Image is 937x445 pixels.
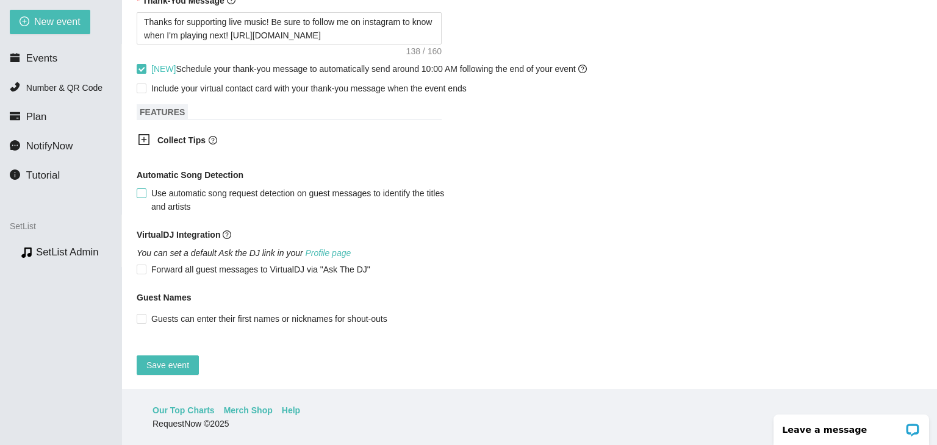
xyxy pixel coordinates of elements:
span: question-circle [209,136,217,144]
span: credit-card [10,111,20,121]
span: Number & QR Code [26,83,102,93]
span: info-circle [10,169,20,180]
a: Help [282,404,300,417]
b: VirtualDJ Integration [137,230,220,240]
a: SetList Admin [36,246,99,258]
b: Automatic Song Detection [137,168,243,182]
div: RequestNow © 2025 [153,417,903,430]
span: Tutorial [26,169,60,181]
button: plus-circleNew event [10,10,90,34]
textarea: Thanks for supporting live music! Be sure to follow me on instagram to know when I'm playing next... [137,12,442,45]
span: [NEW] [151,64,176,74]
span: Schedule your thank-you message to automatically send around 10:00 AM following the end of your e... [151,64,587,74]
span: NotifyNow [26,140,73,152]
button: Save event [137,355,199,375]
span: Plan [26,111,47,123]
span: question-circle [223,230,231,239]
span: message [10,140,20,151]
span: plus-square [138,133,150,146]
span: Events [26,52,57,64]
b: Collect Tips [157,135,206,145]
span: FEATURES [137,104,188,120]
a: Our Top Charts [153,404,215,417]
b: Guest Names [137,293,191,302]
span: Include your virtual contact card with your thank-you message when the event ends [151,84,467,93]
span: Guests can enter their first names or nicknames for shout-outs [146,312,392,326]
iframe: LiveChat chat widget [766,407,937,445]
div: Collect Tipsquestion-circle [128,126,433,156]
span: phone [10,82,20,92]
i: You can set a default Ask the DJ link in your [137,248,351,258]
span: Save event [146,358,189,372]
span: New event [34,14,81,29]
a: Merch Shop [224,404,273,417]
span: calendar [10,52,20,63]
span: question-circle [578,65,587,73]
a: Profile page [306,248,351,258]
span: plus-circle [20,16,29,28]
span: Forward all guest messages to VirtualDJ via "Ask The DJ" [146,263,375,276]
span: Use automatic song request detection on guest messages to identify the titles and artists [146,187,464,213]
